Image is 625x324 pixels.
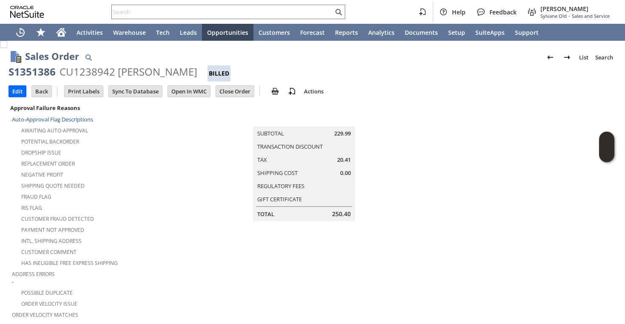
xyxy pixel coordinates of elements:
[443,24,470,41] a: Setup
[475,28,505,37] span: SuiteApps
[9,65,56,79] div: S1351386
[21,193,51,200] a: Fraud Flag
[202,24,253,41] a: Opportunities
[12,270,55,278] a: Address Errors
[12,311,78,318] a: Order Velocity Matches
[21,248,77,256] a: Customer Comment
[257,195,302,203] a: Gift Certificate
[51,24,71,41] a: Home
[15,27,26,37] svg: Recent Records
[21,259,118,267] a: Has Ineligible Free Express Shipping
[25,49,79,63] h1: Sales Order
[510,24,544,41] a: Support
[216,86,254,97] input: Close Order
[405,28,438,37] span: Documents
[572,13,610,19] span: Sales and Service
[113,28,146,37] span: Warehouse
[21,138,79,145] a: Potential Backorder
[12,116,93,123] a: Auto-Approval Flag Descriptions
[368,28,395,37] span: Analytics
[65,86,103,97] input: Print Labels
[168,86,210,97] input: Open In WMC
[300,28,325,37] span: Forecast
[156,28,170,37] span: Tech
[259,28,290,37] span: Customers
[83,52,94,62] img: Quick Find
[363,24,400,41] a: Analytics
[56,27,66,37] svg: Home
[340,169,351,177] span: 0.00
[400,24,443,41] a: Documents
[332,210,351,218] span: 250.40
[21,160,75,167] a: Replacement Order
[180,28,197,37] span: Leads
[108,24,151,41] a: Warehouse
[32,86,51,97] input: Back
[31,24,51,41] div: Shortcuts
[21,204,42,211] a: RIS flag
[12,278,14,286] span: -
[60,65,197,79] div: CU1238942 [PERSON_NAME]
[175,24,202,41] a: Leads
[21,289,73,296] a: Possible Duplicate
[257,143,323,150] a: Transaction Discount
[448,28,465,37] span: Setup
[21,149,61,156] a: Dropship Issue
[470,24,510,41] a: SuiteApps
[253,113,355,127] caption: Summary
[21,171,63,178] a: Negative Profit
[333,7,344,17] svg: Search
[253,24,295,41] a: Customers
[21,182,85,189] a: Shipping Quote Needed
[334,130,351,138] span: 229.99
[21,215,94,223] a: Customer Fraud Detected
[337,156,351,164] span: 20.41
[257,210,274,218] a: Total
[21,127,88,134] a: Awaiting Auto-Approval
[9,86,26,97] input: Edit
[335,28,358,37] span: Reports
[109,86,162,97] input: Sync To Database
[568,13,570,19] span: -
[21,300,77,307] a: Order Velocity Issue
[540,13,567,19] span: Sylvane Old
[301,87,327,95] a: Actions
[10,24,31,41] a: Recent Records
[599,132,614,162] iframe: Click here to launch Oracle Guided Learning Help Panel
[71,24,108,41] a: Activities
[21,237,82,245] a: Intl. Shipping Address
[36,27,46,37] svg: Shortcuts
[452,8,466,16] span: Help
[540,5,610,13] span: [PERSON_NAME]
[257,156,267,163] a: Tax
[257,169,298,177] a: Shipping Cost
[207,65,230,82] div: Billed
[287,86,297,96] img: add-record.svg
[562,52,572,62] img: Next
[207,28,248,37] span: Opportunities
[257,130,284,137] a: Subtotal
[9,102,202,113] div: Approval Failure Reasons
[330,24,363,41] a: Reports
[10,6,44,18] svg: logo
[592,51,616,64] a: Search
[515,28,539,37] span: Support
[77,28,103,37] span: Activities
[599,147,614,163] span: Oracle Guided Learning Widget. To move around, please hold and drag
[576,51,592,64] a: List
[112,7,333,17] input: Search
[21,226,84,234] a: Payment not approved
[270,86,280,96] img: print.svg
[151,24,175,41] a: Tech
[257,182,304,190] a: Regulatory Fees
[295,24,330,41] a: Forecast
[545,52,555,62] img: Previous
[489,8,517,16] span: Feedback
